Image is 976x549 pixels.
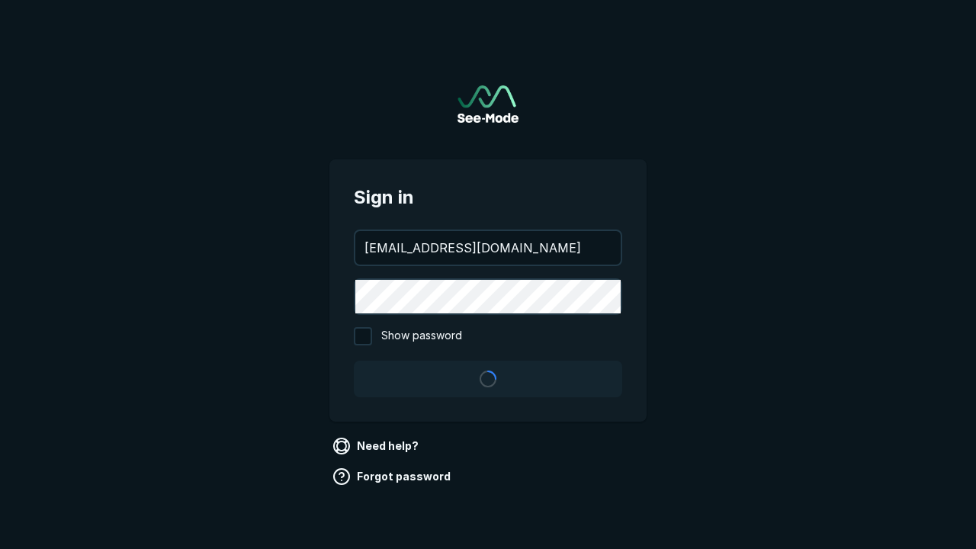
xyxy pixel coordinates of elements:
span: Show password [381,327,462,345]
input: your@email.com [355,231,621,265]
a: Go to sign in [457,85,518,123]
a: Need help? [329,434,425,458]
a: Forgot password [329,464,457,489]
img: See-Mode Logo [457,85,518,123]
span: Sign in [354,184,622,211]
